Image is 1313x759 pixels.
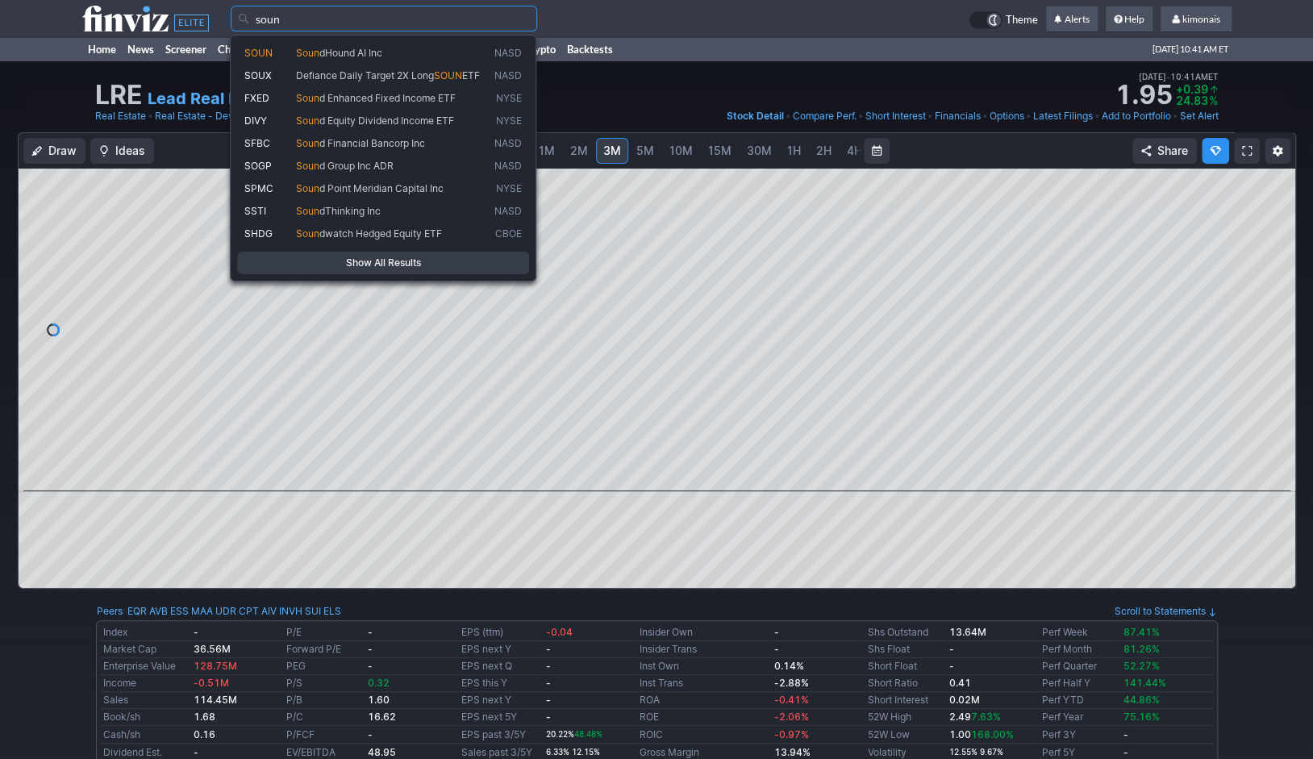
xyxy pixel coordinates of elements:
a: AVB [149,603,168,619]
b: 0.14% [774,660,804,672]
td: PEG [283,658,365,675]
b: 13.94% [774,746,811,758]
a: Short Interest [867,694,927,706]
b: - [546,660,551,672]
span: Latest Filings [1033,110,1093,122]
a: ESS [170,603,189,619]
h1: LRE [95,82,143,108]
span: +0.39 [1176,82,1208,96]
td: ROA [636,692,771,709]
td: EPS past 3/5Y [458,726,543,744]
span: d Enhanced Fixed Income ETF [319,92,456,104]
b: - [774,626,779,638]
button: Chart Settings [1265,138,1290,164]
span: Soun [296,47,319,59]
span: • [1026,108,1032,124]
span: NASD [494,137,522,151]
b: - [546,643,551,655]
td: Market Cap [100,641,190,658]
span: NYSE [496,92,522,106]
span: SHDG [244,227,273,240]
td: 52W Low [864,726,945,744]
span: d Group Inc ADR [319,160,394,172]
a: Charts [212,37,255,61]
a: INVH [279,603,302,619]
b: 0.41 [948,677,970,689]
a: Backtests [561,37,619,61]
td: Shs Outstand [864,624,945,641]
td: P/S [283,675,365,692]
a: Short Ratio [867,677,917,689]
a: 1H [780,138,808,164]
span: 1M [539,144,555,157]
b: 1.60 [368,694,390,706]
td: EPS next 5Y [458,709,543,726]
td: EPS next Y [458,641,543,658]
a: Stock Detail [727,108,784,124]
a: Real Estate - Development [155,108,276,124]
td: Perf Year [1039,709,1120,726]
div: Search [230,35,536,281]
span: Ideas [115,143,145,159]
td: Perf 3Y [1039,726,1120,744]
a: Options [990,108,1024,124]
span: 10M [669,144,693,157]
a: 5M [629,138,661,164]
td: Perf Quarter [1039,658,1120,675]
a: Fullscreen [1234,138,1260,164]
b: 13.64M [948,626,986,638]
span: SOUN [244,47,273,59]
a: 15M [701,138,739,164]
b: - [546,677,551,689]
span: 48.48% [574,730,602,739]
span: DIVY [244,115,267,127]
a: Lead Real Estate Co Ltd ADR [148,87,373,110]
button: Explore new features [1202,138,1229,164]
span: d Point Meridian Capital Inc [319,182,444,194]
a: Help [1106,6,1153,32]
span: -0.41% [774,694,809,706]
b: - [1123,746,1128,758]
span: • [148,108,153,124]
td: Perf Month [1039,641,1120,658]
b: 48.95 [368,746,396,758]
span: % [1209,94,1218,107]
span: NASD [494,160,522,173]
span: Stock Detail [727,110,784,122]
a: 0.02M [948,694,979,706]
td: Perf YTD [1039,692,1120,709]
span: 52.27% [1123,660,1160,672]
td: EPS this Y [458,675,543,692]
span: Theme [1006,11,1038,29]
b: - [546,711,551,723]
b: 0.16 [194,728,215,740]
td: Forward P/E [283,641,365,658]
td: Cash/sh [100,726,190,744]
div: : [97,603,341,619]
a: 10M [662,138,700,164]
td: P/B [283,692,365,709]
b: 1.00 [948,728,1013,740]
td: P/C [283,709,365,726]
span: 30M [747,144,772,157]
a: Latest Filings [1033,108,1093,124]
button: Ideas [90,138,154,164]
span: SOGP [244,160,272,172]
td: ROE [636,709,771,726]
a: kimonais [1161,6,1232,32]
strong: 1.95 [1114,82,1172,108]
span: • [786,108,791,124]
span: -0.97% [774,728,809,740]
span: CBOE [495,227,522,241]
b: - [948,643,953,655]
b: 16.62 [368,711,396,723]
b: - [368,660,373,672]
span: 7.63% [970,711,1000,723]
a: 30M [740,138,779,164]
td: Sales [100,692,190,709]
span: • [1094,108,1100,124]
a: Compare Perf. [793,108,857,124]
b: - [1123,728,1128,740]
a: SUI [305,603,321,619]
span: 81.26% [1123,643,1160,655]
